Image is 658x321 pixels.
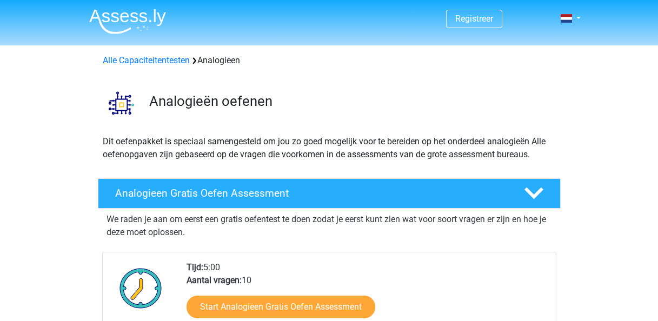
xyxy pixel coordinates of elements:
a: Registreer [455,14,493,24]
div: Analogieen [98,54,560,67]
a: Start Analogieen Gratis Oefen Assessment [187,296,375,318]
img: analogieen [98,80,144,126]
img: Klok [114,261,168,315]
a: Alle Capaciteitentesten [103,55,190,65]
h3: Analogieën oefenen [149,93,552,110]
b: Aantal vragen: [187,275,242,285]
a: Analogieen Gratis Oefen Assessment [94,178,565,209]
p: Dit oefenpakket is speciaal samengesteld om jou zo goed mogelijk voor te bereiden op het onderdee... [103,135,556,161]
p: We raden je aan om eerst een gratis oefentest te doen zodat je eerst kunt zien wat voor soort vra... [107,213,552,239]
b: Tijd: [187,262,203,272]
img: Assessly [89,9,166,34]
h4: Analogieen Gratis Oefen Assessment [115,187,507,199]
